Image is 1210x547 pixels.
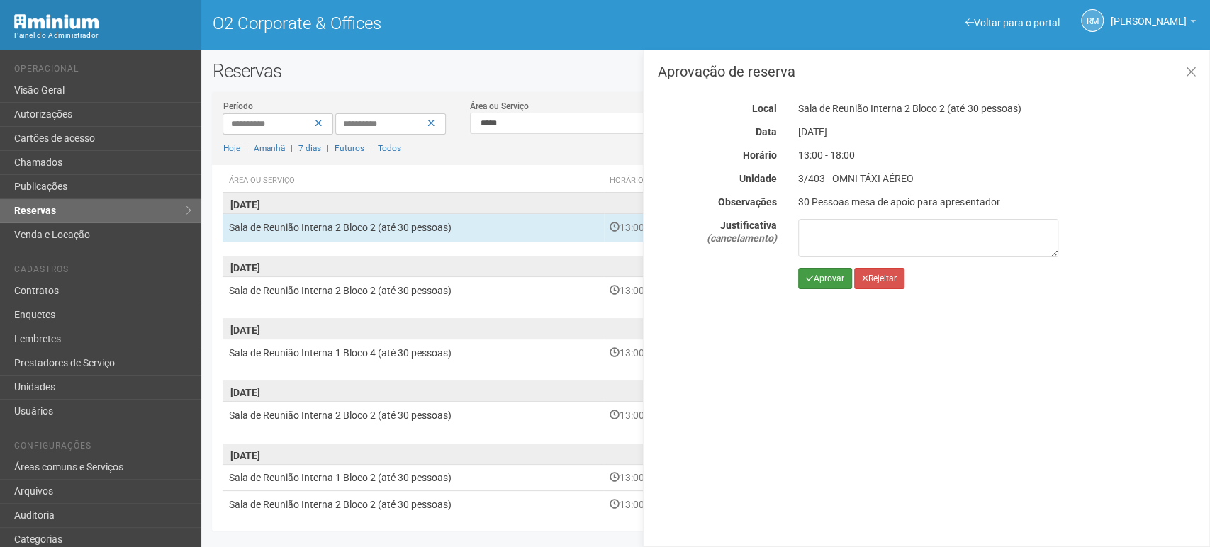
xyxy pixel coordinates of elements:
li: Cadastros [14,264,191,279]
div: [DATE] [788,125,1069,138]
td: Sala de Reunião Interna 2 Bloco 2 (até 30 pessoas) [223,490,604,518]
strong: [DATE] [230,325,259,336]
li: Operacional [14,64,191,79]
td: 13:00 - 17:00 [604,402,731,429]
span: Rogério Machado [1111,2,1187,27]
strong: Horário [647,149,788,162]
a: RM [1081,9,1104,32]
td: 13:00 - 17:00 [604,490,731,518]
a: [PERSON_NAME] [1111,18,1196,29]
span: | [326,143,328,153]
strong: [DATE] [230,450,259,461]
span: | [290,143,292,153]
div: 13:00 - 18:00 [788,149,1069,162]
td: Sala de Reunião Interna 2 Bloco 2 (até 30 pessoas) [223,214,604,242]
strong: [DATE] [230,199,259,210]
strong: [DATE] [230,262,259,273]
a: Todos [377,143,400,153]
a: Hoje [223,143,240,153]
h1: O2 Corporate & Offices [212,14,695,33]
a: Futuros [334,143,364,153]
label: Período [223,100,252,113]
td: 13:00 - 18:00 [604,214,731,242]
div: 3/403 - OMNI TÁXI AÉREO [788,172,1069,185]
strong: Justificativa [647,219,788,244]
strong: Data [647,125,788,138]
th: Área ou Serviço [223,169,604,193]
button: Rejeitar [854,268,904,289]
strong: Unidade [647,172,788,185]
td: Sala de Reunião Interna 2 Bloco 2 (até 30 pessoas) [223,402,604,429]
strong: [DATE] [230,387,259,398]
span: | [369,143,371,153]
label: Área ou Serviço [470,100,529,113]
h2: Reservas [212,60,695,81]
td: Sala de Reunião Interna 1 Bloco 2 (até 30 pessoas) [223,464,604,490]
td: Sala de Reunião Interna 1 Bloco 4 (até 30 pessoas) [223,339,604,366]
strong: Observações [647,196,788,208]
th: Horário [604,169,731,193]
a: Amanhã [253,143,284,153]
button: Aprovar [798,268,852,289]
h3: Aprovação de reserva [658,64,1199,79]
td: 13:00 - 17:00 [604,276,731,304]
td: Sala de Reunião Interna 2 Bloco 2 (até 30 pessoas) [223,276,604,304]
div: Sala de Reunião Interna 2 Bloco 2 (até 30 pessoas) [788,102,1069,115]
a: 7 dias [298,143,320,153]
div: 30 Pessoas mesa de apoio para apresentador [788,196,1069,208]
img: Minium [14,14,99,29]
div: Painel do Administrador [14,29,191,42]
strong: Local [647,102,788,115]
li: Configurações [14,441,191,456]
td: 13:00 - 17:00 [604,464,731,490]
td: 13:00 - 17:00 [604,339,731,366]
a: Voltar para o portal [965,17,1060,28]
span: | [245,143,247,153]
em: (cancelamento) [707,232,777,244]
